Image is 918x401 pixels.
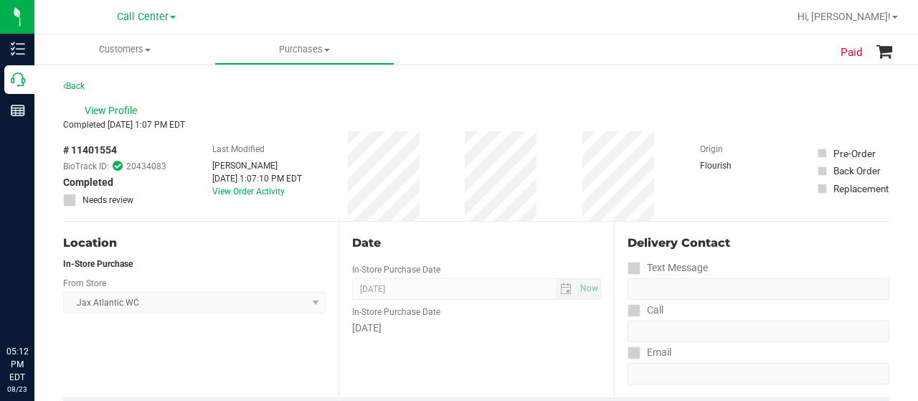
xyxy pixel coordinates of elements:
p: 08/23 [6,384,28,395]
span: # 11401554 [63,143,117,158]
label: Origin [700,143,723,156]
label: In-Store Purchase Date [352,263,440,276]
span: Paid [841,44,863,61]
div: Back Order [833,164,881,178]
inline-svg: Call Center [11,72,25,87]
span: Call Center [117,11,169,23]
a: Purchases [214,34,394,65]
a: Customers [34,34,214,65]
label: Call [628,300,663,321]
div: Location [63,235,326,252]
input: Format: (999) 999-9999 [628,321,889,342]
span: Needs review [82,194,133,207]
a: View Order Activity [212,187,285,197]
span: BioTrack ID: [63,160,109,173]
inline-svg: Inventory [11,42,25,56]
div: Replacement [833,181,889,196]
span: In Sync [113,159,123,173]
label: In-Store Purchase Date [352,306,440,319]
label: Email [628,342,671,363]
span: Completed [DATE] 1:07 PM EDT [63,120,185,130]
span: Purchases [215,43,394,56]
p: 05:12 PM EDT [6,345,28,384]
div: [PERSON_NAME] [212,159,302,172]
span: Completed [63,175,113,190]
a: Back [63,81,85,91]
iframe: Resource center unread badge [42,284,60,301]
label: From Store [63,277,106,290]
div: Delivery Contact [628,235,889,252]
label: Last Modified [212,143,265,156]
iframe: Resource center [14,286,57,329]
span: Hi, [PERSON_NAME]! [798,11,891,22]
strong: In-Store Purchase [63,259,133,269]
span: Customers [34,43,214,56]
div: [DATE] [352,321,601,336]
span: View Profile [85,103,142,118]
inline-svg: Reports [11,103,25,118]
span: 20434083 [126,160,166,173]
div: Pre-Order [833,146,876,161]
label: Text Message [628,258,708,278]
div: Date [352,235,601,252]
div: [DATE] 1:07:10 PM EDT [212,172,302,185]
input: Format: (999) 999-9999 [628,278,889,300]
div: Flourish [700,159,772,172]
